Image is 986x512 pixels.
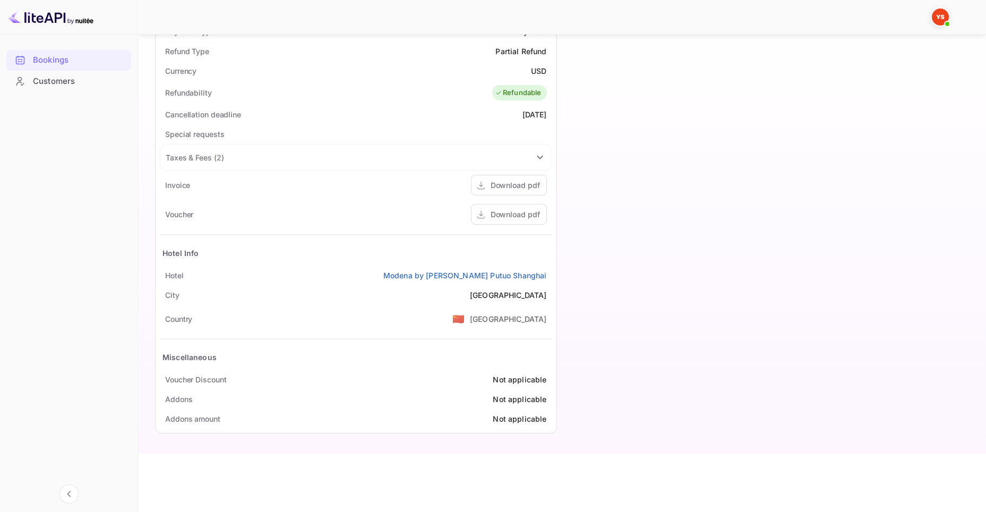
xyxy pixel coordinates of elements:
[491,180,540,191] div: Download pdf
[932,8,949,25] img: Yandex Support
[33,75,126,88] div: Customers
[495,46,546,57] div: Partial Refund
[165,374,226,385] div: Voucher Discount
[162,248,199,259] div: Hotel Info
[522,109,547,120] div: [DATE]
[165,46,209,57] div: Refund Type
[160,144,552,170] div: Taxes & Fees (2)
[470,289,547,301] div: [GEOGRAPHIC_DATA]
[165,394,192,405] div: Addons
[531,65,546,76] div: USD
[166,152,224,163] div: Taxes & Fees ( 2 )
[165,109,241,120] div: Cancellation deadline
[165,270,184,281] div: Hotel
[493,394,546,405] div: Not applicable
[162,352,217,363] div: Miscellaneous
[165,180,190,191] div: Invoice
[491,209,540,220] div: Download pdf
[493,374,546,385] div: Not applicable
[165,87,212,98] div: Refundability
[6,50,131,70] a: Bookings
[165,209,193,220] div: Voucher
[165,65,196,76] div: Currency
[165,413,220,424] div: Addons amount
[470,313,547,325] div: [GEOGRAPHIC_DATA]
[495,88,542,98] div: Refundable
[6,50,131,71] div: Bookings
[452,309,465,328] span: United States
[6,71,131,92] div: Customers
[165,313,192,325] div: Country
[165,129,224,140] div: Special requests
[33,54,126,66] div: Bookings
[493,413,546,424] div: Not applicable
[165,289,179,301] div: City
[6,71,131,91] a: Customers
[8,8,93,25] img: LiteAPI logo
[383,270,547,281] a: Modena by [PERSON_NAME] Putuo Shanghai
